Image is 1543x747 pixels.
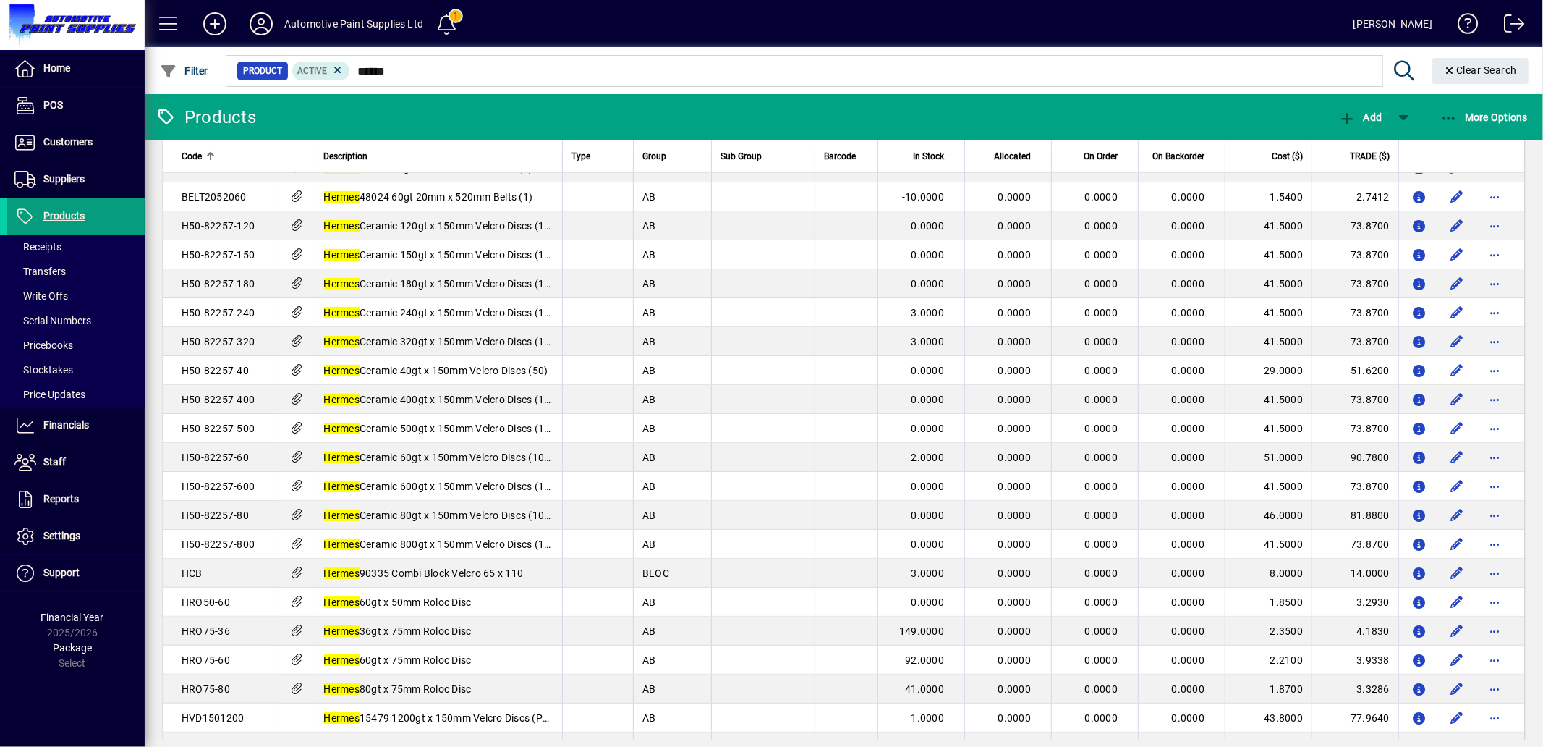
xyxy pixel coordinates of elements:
[1312,298,1398,327] td: 73.8700
[182,625,230,637] span: HRO75-36
[1225,385,1312,414] td: 41.5000
[1312,530,1398,559] td: 73.8700
[182,423,255,434] span: H50-82257-500
[243,64,282,78] span: Product
[1085,336,1118,347] span: 0.0000
[911,307,945,318] span: 3.0000
[642,148,702,164] div: Group
[43,173,85,185] span: Suppliers
[1483,504,1506,527] button: More options
[1483,272,1506,295] button: More options
[7,481,145,518] a: Reports
[324,423,360,434] em: Hermes
[887,148,957,164] div: In Stock
[642,394,656,405] span: AB
[324,539,561,550] span: Ceramic 800gt x 150mm Velcro Discs (100)
[1483,243,1506,266] button: More options
[642,220,656,232] span: AB
[911,539,945,550] span: 0.0000
[14,266,66,277] span: Transfers
[721,148,762,164] span: Sub Group
[1060,148,1131,164] div: On Order
[998,567,1032,579] span: 0.0000
[642,307,656,318] span: AB
[7,259,145,284] a: Transfers
[192,11,238,37] button: Add
[1085,162,1118,174] span: 0.0000
[182,452,249,463] span: H50-82257-60
[1225,240,1312,269] td: 41.5000
[324,423,561,434] span: Ceramic 500gt x 150mm Velcro Discs (100)
[1338,111,1382,123] span: Add
[324,567,524,579] span: 90335 Combi Block Velcro 65 x 110
[7,518,145,554] a: Settings
[642,567,669,579] span: BLOC
[1312,675,1398,704] td: 3.3286
[14,339,73,351] span: Pricebooks
[998,249,1032,261] span: 0.0000
[1483,417,1506,440] button: More options
[238,11,284,37] button: Profile
[324,625,360,637] em: Hermes
[998,625,1032,637] span: 0.0000
[7,382,145,407] a: Price Updates
[324,148,553,164] div: Description
[974,148,1044,164] div: Allocated
[1483,301,1506,324] button: More options
[7,284,145,308] a: Write Offs
[182,249,255,261] span: H50-82257-150
[1225,559,1312,588] td: 8.0000
[324,191,533,203] span: 48024 60gt 20mm x 520mm Belts (1)
[1445,706,1468,730] button: Edit
[160,65,208,77] span: Filter
[1483,359,1506,382] button: More options
[182,148,270,164] div: Code
[324,307,561,318] span: Ceramic 240gt x 150mm Velcro Discs (100)
[1172,452,1205,463] span: 0.0000
[905,654,944,666] span: 92.0000
[182,365,249,376] span: H50-82257-40
[1085,220,1118,232] span: 0.0000
[182,278,255,290] span: H50-82257-180
[324,365,360,376] em: Hermes
[1085,567,1118,579] span: 0.0000
[642,596,656,608] span: AB
[1312,240,1398,269] td: 73.8700
[324,394,561,405] span: Ceramic 400gt x 150mm Velcro Discs (100)
[324,625,472,637] span: 36gt x 75mm Roloc Disc
[998,365,1032,376] span: 0.0000
[1445,475,1468,498] button: Edit
[1085,596,1118,608] span: 0.0000
[642,423,656,434] span: AB
[182,567,203,579] span: HCB
[1172,394,1205,405] span: 0.0000
[642,539,656,550] span: AB
[43,210,85,221] span: Products
[1440,111,1529,123] span: More Options
[1312,182,1398,211] td: 2.7412
[1335,104,1385,130] button: Add
[7,555,145,591] a: Support
[998,162,1032,174] span: 0.0000
[1225,414,1312,443] td: 41.5000
[298,66,328,76] span: Active
[721,148,806,164] div: Sub Group
[324,452,360,463] em: Hermes
[182,683,230,695] span: HRO75-80
[1172,654,1205,666] span: 0.0000
[324,220,360,232] em: Hermes
[324,654,360,666] em: Hermes
[1312,211,1398,240] td: 73.8700
[43,62,70,74] span: Home
[324,336,360,347] em: Hermes
[324,220,561,232] span: Ceramic 120gt x 150mm Velcro Discs (100)
[1172,481,1205,492] span: 0.0000
[1483,591,1506,614] button: More options
[1483,649,1506,672] button: More options
[284,12,423,35] div: Automotive Paint Supplies Ltd
[1312,356,1398,385] td: 51.6200
[1312,646,1398,675] td: 3.9338
[1172,249,1205,261] span: 0.0000
[1225,472,1312,501] td: 41.5000
[1172,191,1205,203] span: 0.0000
